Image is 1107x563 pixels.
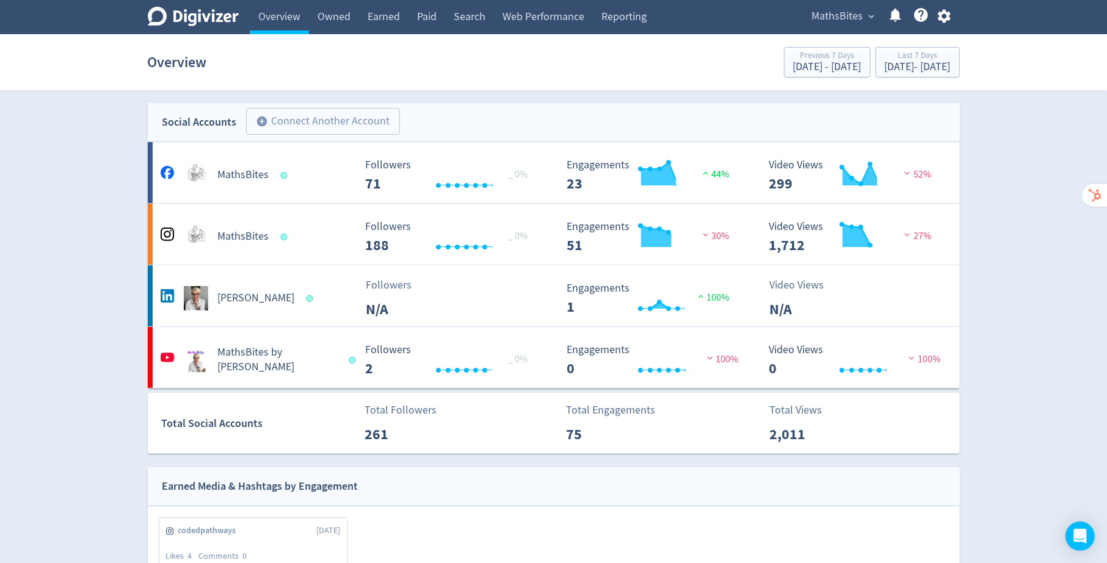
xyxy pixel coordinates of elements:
[162,478,358,495] div: Earned Media & Hashtags by Engagement
[280,172,291,179] span: Data last synced: 13 Oct 2025, 3:01pm (AEDT)
[508,230,528,242] span: _ 0%
[906,353,940,365] span: 100%
[218,168,269,182] h5: MathsBites
[901,230,913,239] img: negative-performance.svg
[561,282,744,315] svg: Engagements 1
[317,525,341,537] span: [DATE]
[784,47,871,77] button: Previous 7 Days[DATE] - [DATE]
[808,7,878,26] button: MathsBites
[184,163,208,187] img: MathsBites undefined
[366,298,436,320] p: N/A
[566,402,655,418] p: Total Engagements
[148,327,960,388] a: MathsBites by Penny McGann undefinedMathsBites by [PERSON_NAME] Followers --- _ 0% Followers 2 En...
[359,344,542,376] svg: Followers ---
[885,51,951,62] div: Last 7 Days
[695,292,707,301] img: positive-performance.svg
[793,62,862,73] div: [DATE] - [DATE]
[695,292,730,304] span: 100%
[218,345,338,375] h5: MathsBites by [PERSON_NAME]
[178,525,243,537] span: codedpathways
[246,108,400,135] button: Connect Another Account
[901,168,931,181] span: 52%
[876,47,960,77] button: Last 7 Days[DATE]- [DATE]
[184,348,208,372] img: MathsBites by Penny McGann undefined
[561,221,744,253] svg: Engagements 51
[763,159,946,192] svg: Video Views 299
[365,423,435,445] p: 261
[704,353,739,365] span: 100%
[508,353,528,365] span: _ 0%
[349,357,360,364] span: Data last synced: 13 Oct 2025, 3:01pm (AEDT)
[763,221,946,253] svg: Video Views 1,712
[162,113,237,131] div: Social Accounts
[237,110,400,135] a: Connect Another Account
[148,265,960,326] a: Penny McGann undefined[PERSON_NAME]FollowersN/A Engagements 1 Engagements 1 100%Video ViewsN/A
[256,115,269,127] span: add_circle
[184,224,208,249] img: MathsBites undefined
[700,230,730,242] span: 30%
[793,51,862,62] div: Previous 7 Days
[148,142,960,203] a: MathsBites undefinedMathsBites Followers --- _ 0% Followers 71 Engagements 23 Engagements 23 44% ...
[359,159,542,192] svg: Followers ---
[161,415,356,432] div: Total Social Accounts
[700,168,712,178] img: positive-performance.svg
[366,277,436,293] p: Followers
[148,43,207,82] h1: Overview
[906,353,918,362] img: negative-performance.svg
[561,159,744,192] svg: Engagements 23
[901,230,931,242] span: 27%
[359,221,542,253] svg: Followers ---
[218,291,295,306] h5: [PERSON_NAME]
[218,229,269,244] h5: MathsBites
[561,344,744,376] svg: Engagements 0
[306,295,316,302] span: Data last synced: 13 Oct 2025, 3:01pm (AEDT)
[704,353,716,362] img: negative-performance.svg
[769,423,840,445] p: 2,011
[763,344,946,376] svg: Video Views 0
[508,168,528,181] span: _ 0%
[184,286,208,310] img: Penny McGann undefined
[365,402,437,418] p: Total Followers
[885,62,951,73] div: [DATE] - [DATE]
[769,277,840,293] p: Video Views
[148,204,960,265] a: MathsBites undefinedMathsBites Followers --- _ 0% Followers 188 Engagements 51 Engagements 51 30%...
[1065,522,1095,551] div: Open Intercom Messenger
[700,230,712,239] img: negative-performance.svg
[243,550,247,561] span: 0
[700,168,730,181] span: 44%
[901,168,913,178] img: negative-performance.svg
[812,7,863,26] span: MathsBites
[566,423,636,445] p: 75
[188,550,192,561] span: 4
[866,11,877,22] span: expand_more
[769,402,840,418] p: Total Views
[199,550,254,562] div: Comments
[280,234,291,240] span: Data last synced: 13 Oct 2025, 2:02am (AEDT)
[166,550,199,562] div: Likes
[769,298,840,320] p: N/A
